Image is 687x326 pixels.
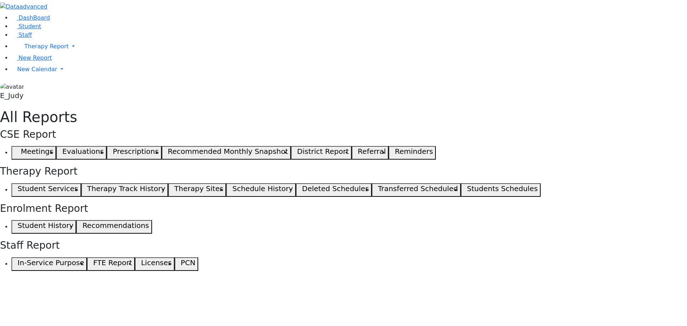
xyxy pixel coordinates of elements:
[162,146,291,160] button: Recommended Monthly Snapshot
[19,54,52,61] span: New Report
[168,147,288,156] h5: Recommended Monthly Snapshot
[87,257,135,271] button: FTE Report
[291,146,352,160] button: District Report
[19,14,50,21] span: DashBoard
[76,220,152,234] button: Recommendations
[87,184,165,193] h5: Therapy Track History
[11,31,32,38] a: Staff
[302,184,369,193] h5: Deleted Schedules
[467,184,538,193] h5: Students Schedules
[358,147,386,156] h5: Referral
[11,39,687,54] a: Therapy Report
[21,147,53,156] h5: Meetings
[141,258,172,267] h5: Licenses
[56,146,107,160] button: Evaluations
[107,146,161,160] button: Prescriptions
[93,258,132,267] h5: FTE Report
[24,43,69,50] span: Therapy Report
[11,54,52,61] a: New Report
[11,146,56,160] button: Meetings
[461,183,541,197] button: Students Schedules
[226,183,296,197] button: Schedule History
[11,14,50,21] a: DashBoard
[62,147,104,156] h5: Evaluations
[19,23,41,30] span: Student
[174,184,223,193] h5: Therapy Sites
[19,31,32,38] span: Staff
[352,146,389,160] button: Referral
[11,23,41,30] a: Student
[168,183,226,197] button: Therapy Sites
[18,184,78,193] h5: Student Services
[175,257,198,271] button: PCN
[378,184,458,193] h5: Transferred Scheduled
[17,66,57,73] span: New Calendar
[11,183,81,197] button: Student Services
[181,258,195,267] h5: PCN
[389,146,436,160] button: Reminders
[18,221,73,230] h5: Student History
[296,183,372,197] button: Deleted Schedules
[113,147,159,156] h5: Prescriptions
[372,183,461,197] button: Transferred Scheduled
[18,258,84,267] h5: In-Service Purpose
[135,257,175,271] button: Licenses
[11,257,87,271] button: In-Service Purpose
[11,220,76,234] button: Student History
[297,147,349,156] h5: District Report
[81,183,168,197] button: Therapy Track History
[395,147,433,156] h5: Reminders
[11,62,687,77] a: New Calendar
[233,184,293,193] h5: Schedule History
[82,221,149,230] h5: Recommendations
